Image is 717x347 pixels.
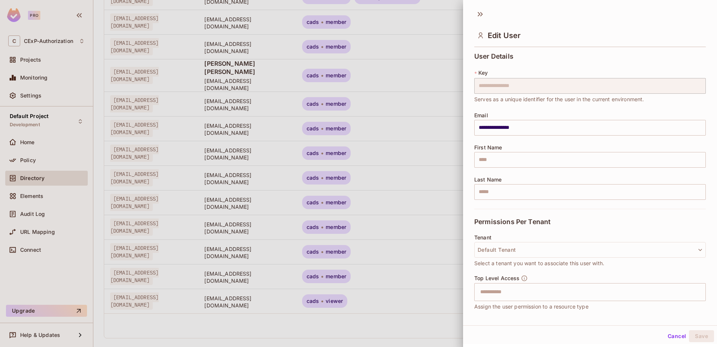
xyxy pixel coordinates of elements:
[474,242,706,258] button: Default Tenant
[665,330,689,342] button: Cancel
[488,31,521,40] span: Edit User
[474,53,513,60] span: User Details
[474,275,519,281] span: Top Level Access
[474,259,604,267] span: Select a tenant you want to associate this user with.
[474,235,491,241] span: Tenant
[478,70,488,76] span: Key
[474,145,502,151] span: First Name
[474,177,502,183] span: Last Name
[689,330,714,342] button: Save
[474,218,550,226] span: Permissions Per Tenant
[474,112,488,118] span: Email
[474,95,644,103] span: Serves as a unique identifier for the user in the current environment.
[702,291,703,292] button: Open
[474,303,589,311] span: Assign the user permission to a resource type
